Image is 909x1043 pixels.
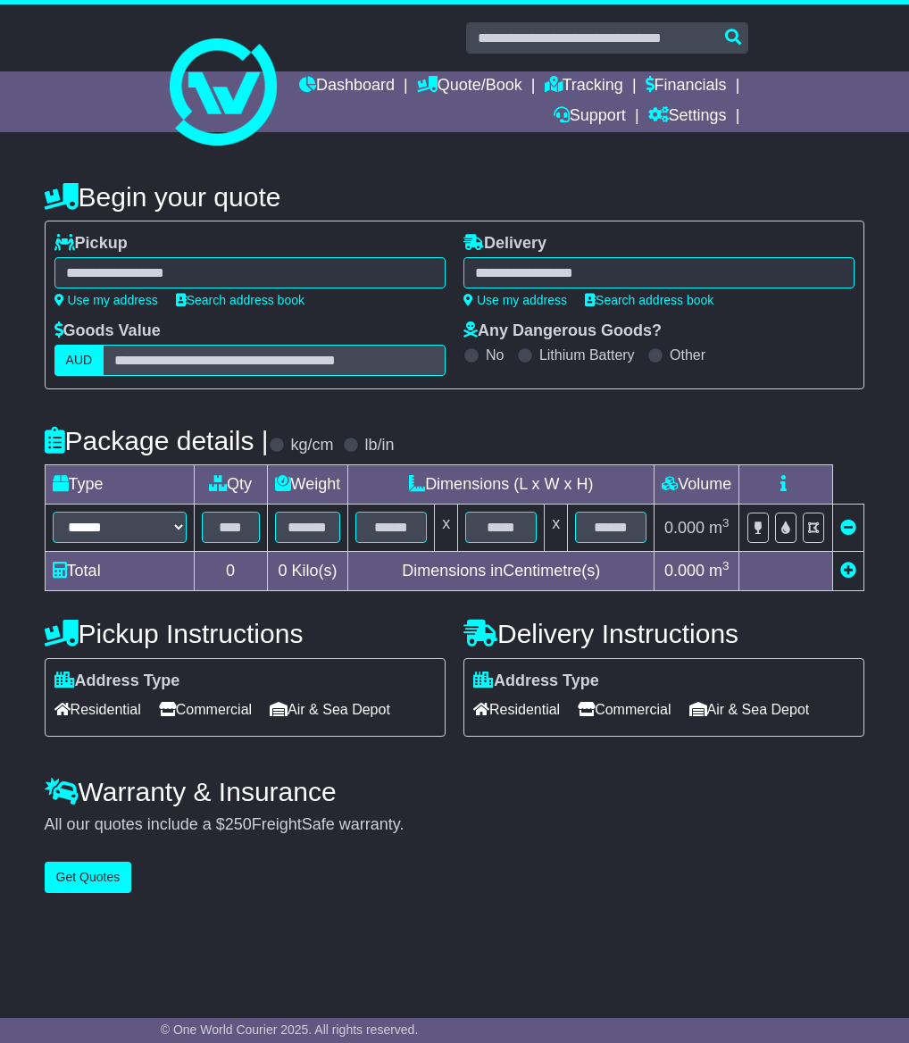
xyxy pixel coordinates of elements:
span: Air & Sea Depot [689,696,810,723]
a: Dashboard [299,71,395,102]
label: Pickup [54,234,128,254]
a: Search address book [176,293,304,307]
span: 0 [278,562,287,580]
span: © One World Courier 2025. All rights reserved. [161,1022,419,1037]
td: Type [45,465,194,505]
span: Residential [54,696,141,723]
a: Remove this item [840,519,856,537]
h4: Warranty & Insurance [45,777,865,806]
a: Use my address [463,293,567,307]
td: Total [45,551,194,590]
h4: Delivery Instructions [463,619,864,648]
label: Goods Value [54,321,161,341]
td: Kilo(s) [267,551,348,590]
span: Air & Sea Depot [270,696,390,723]
a: Financials [646,71,727,102]
label: kg/cm [291,436,334,455]
span: m [709,562,730,580]
td: Qty [194,465,267,505]
div: All our quotes include a $ FreightSafe warranty. [45,815,865,835]
label: Address Type [473,672,599,691]
td: Weight [267,465,348,505]
a: Tracking [545,71,623,102]
span: Commercial [159,696,252,723]
label: Delivery [463,234,546,254]
label: Other [670,346,705,363]
label: AUD [54,345,104,376]
a: Use my address [54,293,158,307]
h4: Begin your quote [45,182,865,212]
h4: Package details | [45,426,269,455]
a: Support [554,102,626,132]
span: Residential [473,696,560,723]
label: Lithium Battery [539,346,635,363]
td: x [545,505,568,551]
a: Settings [648,102,727,132]
button: Get Quotes [45,862,132,893]
span: Commercial [578,696,671,723]
label: Address Type [54,672,180,691]
td: Dimensions in Centimetre(s) [348,551,655,590]
td: Dimensions (L x W x H) [348,465,655,505]
td: Volume [655,465,739,505]
span: 0.000 [664,519,705,537]
label: No [486,346,504,363]
h4: Pickup Instructions [45,619,446,648]
a: Quote/Book [417,71,522,102]
sup: 3 [722,516,730,530]
td: 0 [194,551,267,590]
label: lb/in [365,436,395,455]
span: 0.000 [664,562,705,580]
td: x [435,505,458,551]
sup: 3 [722,559,730,572]
a: Add new item [840,562,856,580]
a: Search address book [585,293,713,307]
span: m [709,519,730,537]
label: Any Dangerous Goods? [463,321,662,341]
span: 250 [225,815,252,833]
